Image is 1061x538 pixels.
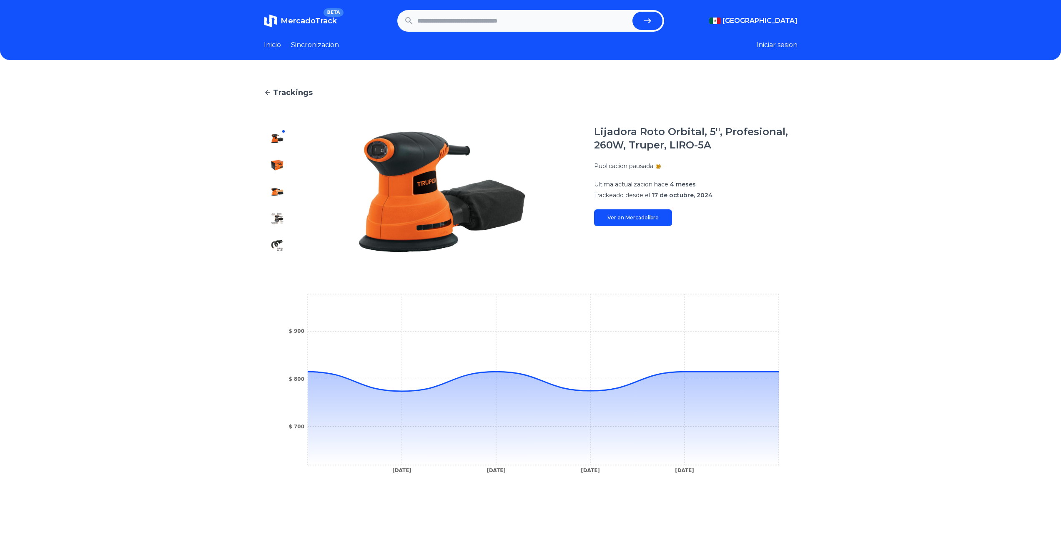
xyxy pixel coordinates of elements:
tspan: $ 900 [288,328,304,334]
img: MercadoTrack [264,14,277,28]
img: Lijadora Roto Orbital, 5'', Profesional, 260W, Truper, LIRO-5A [271,185,284,199]
img: Mexico [709,18,721,24]
span: BETA [324,8,343,17]
span: 4 meses [670,181,696,188]
a: Sincronizacion [291,40,339,50]
span: Trackings [273,87,313,98]
img: Lijadora Roto Orbital, 5'', Profesional, 260W, Truper, LIRO-5A [307,125,577,259]
a: MercadoTrackBETA [264,14,337,28]
img: Lijadora Roto Orbital, 5'', Profesional, 260W, Truper, LIRO-5A [271,158,284,172]
span: 17 de octubre, 2024 [652,191,712,199]
img: Lijadora Roto Orbital, 5'', Profesional, 260W, Truper, LIRO-5A [271,239,284,252]
a: Inicio [264,40,281,50]
button: [GEOGRAPHIC_DATA] [709,16,798,26]
button: Iniciar sesion [756,40,798,50]
img: Lijadora Roto Orbital, 5'', Profesional, 260W, Truper, LIRO-5A [271,212,284,225]
img: Lijadora Roto Orbital, 5'', Profesional, 260W, Truper, LIRO-5A [271,132,284,145]
span: Trackeado desde el [594,191,650,199]
tspan: $ 800 [288,376,304,382]
tspan: [DATE] [581,468,600,473]
a: Trackings [264,87,798,98]
tspan: [DATE] [392,468,411,473]
tspan: [DATE] [675,468,694,473]
a: Ver en Mercadolibre [594,209,672,226]
h1: Lijadora Roto Orbital, 5'', Profesional, 260W, Truper, LIRO-5A [594,125,798,152]
span: Ultima actualizacion hace [594,181,668,188]
tspan: $ 700 [288,424,304,430]
span: [GEOGRAPHIC_DATA] [722,16,798,26]
tspan: [DATE] [487,468,506,473]
span: MercadoTrack [281,16,337,25]
p: Publicacion pausada [594,162,653,170]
